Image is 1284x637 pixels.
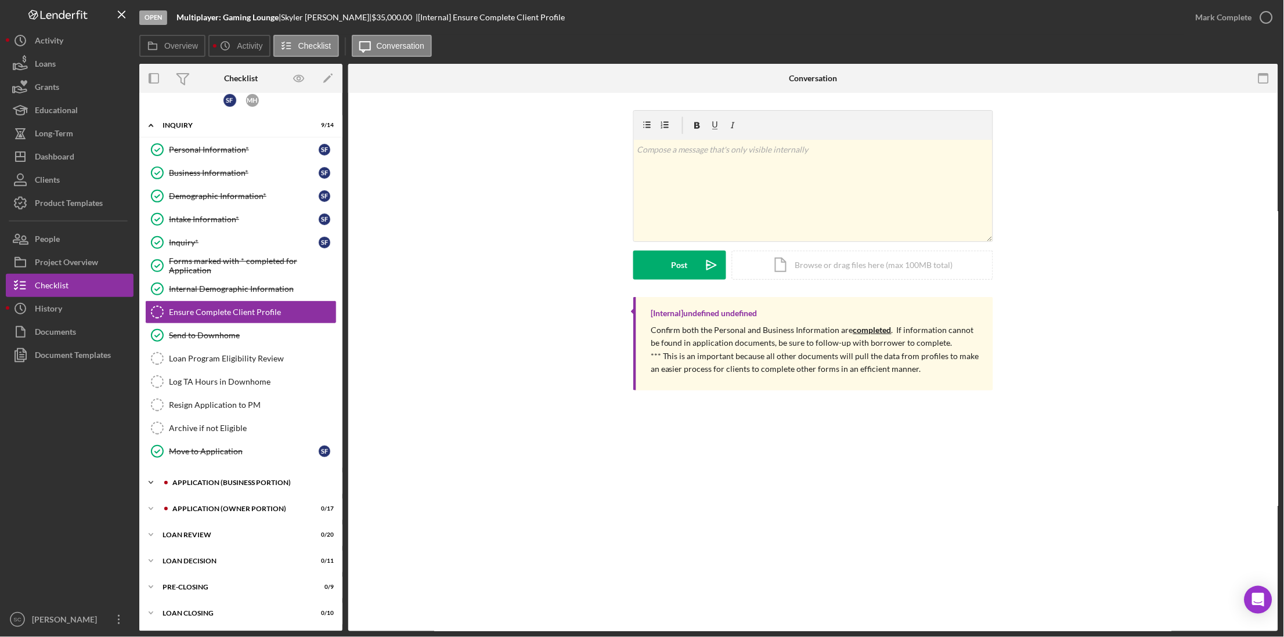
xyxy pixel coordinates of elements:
button: Document Templates [6,343,134,367]
button: Mark Complete [1184,6,1278,29]
button: Documents [6,320,134,343]
a: Dashboard [6,145,134,168]
div: Long-Term [35,122,73,148]
div: S F [319,237,330,248]
a: Resign Application to PM [145,393,337,417]
button: Activity [6,29,134,52]
text: SC [13,617,21,623]
label: Activity [237,41,262,50]
div: Post [672,251,688,280]
a: Internal Demographic Information [145,277,337,301]
div: APPLICATION (BUSINESS PORTION) [172,479,328,486]
button: Overview [139,35,205,57]
div: Checklist [224,74,258,83]
div: Inquiry* [169,238,319,247]
div: LOAN DECISION [163,558,305,564]
div: | [Internal] Ensure Complete Client Profile [416,13,565,22]
div: Grants [35,75,59,102]
a: Forms marked with * completed for Application [145,254,337,277]
label: Overview [164,41,198,50]
div: Internal Demographic Information [169,284,336,294]
div: [PERSON_NAME] [29,608,104,634]
button: Loans [6,52,134,75]
a: Intake Information*SF [145,208,337,231]
div: Intake Information* [169,215,319,224]
div: S F [319,144,330,155]
div: M H [246,94,259,107]
button: Long-Term [6,122,134,145]
p: *** This is an important because all other documents will pull the data from profiles to make an ... [651,350,982,376]
a: Move to ApplicationSF [145,440,337,463]
div: Open [139,10,167,25]
div: 9 / 14 [313,122,334,129]
div: S F [319,167,330,179]
div: S F [223,94,236,107]
a: Personal Information*SF [145,138,337,161]
div: LOAN REVIEW [163,531,305,538]
a: Demographic Information*SF [145,184,337,208]
div: Mark Complete [1196,6,1252,29]
div: APPLICATION (OWNER PORTION) [172,505,305,512]
div: Loans [35,52,56,78]
u: completed [853,325,892,335]
div: Product Templates [35,191,103,218]
div: Ensure Complete Client Profile [169,307,336,317]
div: Conversation [789,74,838,83]
div: 0 / 20 [313,531,334,538]
a: Product Templates [6,191,134,215]
div: S F [319,213,330,225]
div: Send to Downhome [169,331,336,340]
div: Archive if not Eligible [169,424,336,433]
div: [Internal] undefined undefined [651,309,758,318]
div: History [35,297,62,323]
div: Demographic Information* [169,191,319,201]
button: People [6,227,134,251]
div: Open Intercom Messenger [1245,586,1272,614]
div: People [35,227,60,254]
button: Conversation [352,35,432,57]
button: Grants [6,75,134,99]
button: Post [633,251,726,280]
div: 0 / 17 [313,505,334,512]
div: Activity [35,29,63,55]
p: Confirm both the Personal and Business Information are . If information cannot be found in applic... [651,324,982,350]
div: PRE-CLOSING [163,584,305,591]
button: Clients [6,168,134,191]
b: Multiplayer: Gaming Lounge [176,12,279,22]
div: Move to Application [169,447,319,456]
button: Checklist [6,274,134,297]
label: Checklist [298,41,331,50]
div: Dashboard [35,145,74,171]
div: $35,000.00 [372,13,416,22]
div: Business Information* [169,168,319,178]
button: History [6,297,134,320]
button: SC[PERSON_NAME] [6,608,134,631]
div: Resign Application to PM [169,400,336,410]
div: 0 / 11 [313,558,334,564]
div: Log TA Hours in Downhome [169,377,336,386]
div: Loan Program Eligibility Review [169,354,336,363]
div: Personal Information* [169,145,319,154]
button: Educational [6,99,134,122]
div: LOAN CLOSING [163,610,305,617]
div: Checklist [35,274,68,300]
button: Checklist [273,35,339,57]
div: Forms marked with * completed for Application [169,256,336,275]
button: Project Overview [6,251,134,274]
div: Project Overview [35,251,98,277]
button: Activity [208,35,270,57]
a: Send to Downhome [145,324,337,347]
div: INQUIRY [163,122,305,129]
a: Business Information*SF [145,161,337,184]
div: Clients [35,168,60,194]
div: Documents [35,320,76,346]
a: Ensure Complete Client Profile [145,301,337,324]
